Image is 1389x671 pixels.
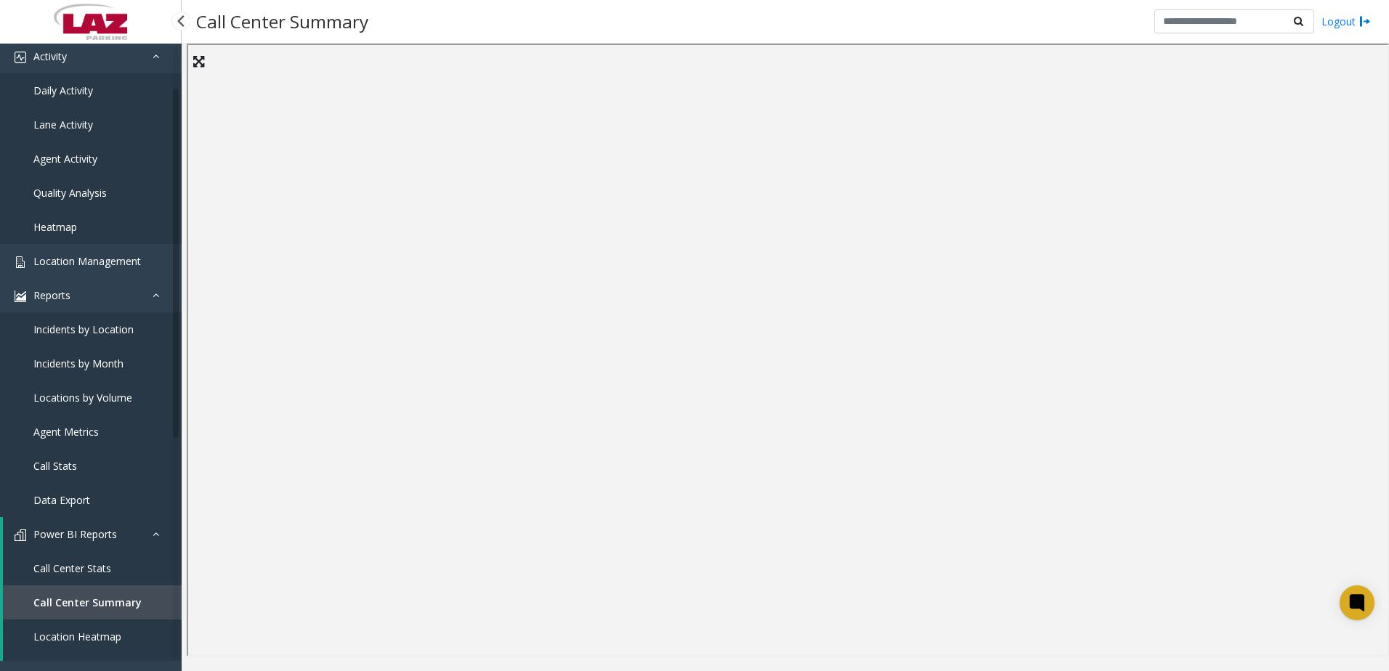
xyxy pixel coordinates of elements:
[3,585,182,619] a: Call Center Summary
[33,254,141,268] span: Location Management
[33,220,77,234] span: Heatmap
[3,517,182,551] a: Power BI Reports
[33,186,107,200] span: Quality Analysis
[33,595,142,609] span: Call Center Summary
[33,493,90,507] span: Data Export
[33,459,77,473] span: Call Stats
[33,561,111,575] span: Call Center Stats
[33,288,70,302] span: Reports
[33,391,132,404] span: Locations by Volume
[15,290,26,302] img: 'icon'
[33,357,123,370] span: Incidents by Month
[33,527,117,541] span: Power BI Reports
[33,152,97,166] span: Agent Activity
[33,118,93,131] span: Lane Activity
[1359,14,1371,29] img: logout
[15,256,26,268] img: 'icon'
[33,84,93,97] span: Daily Activity
[3,551,182,585] a: Call Center Stats
[15,52,26,63] img: 'icon'
[15,529,26,541] img: 'icon'
[33,49,67,63] span: Activity
[189,4,376,39] h3: Call Center Summary
[33,322,134,336] span: Incidents by Location
[3,619,182,654] a: Location Heatmap
[1321,14,1371,29] a: Logout
[33,425,99,439] span: Agent Metrics
[33,630,121,643] span: Location Heatmap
